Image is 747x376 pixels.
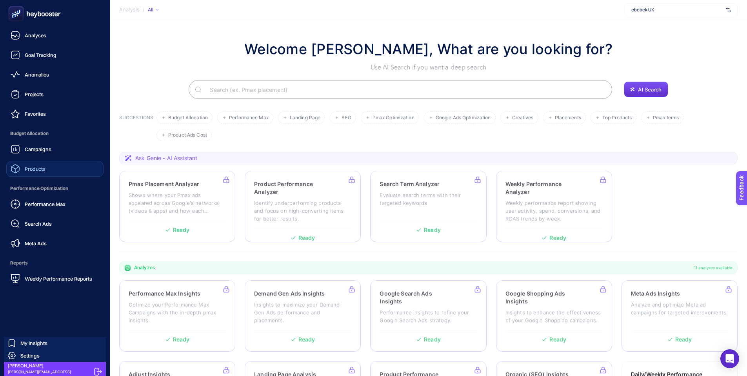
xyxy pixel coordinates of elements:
span: Products [25,166,45,172]
a: Favorites [6,106,104,122]
a: Performance Max [6,196,104,212]
span: AI Search [638,86,662,93]
a: Settings [4,349,106,362]
a: Analyses [6,27,104,43]
a: My Insights [4,337,106,349]
input: Search [204,78,606,100]
a: Products [6,161,104,177]
span: Creatives [512,115,534,121]
span: Favorites [25,111,46,117]
a: Anomalies [6,67,104,82]
a: Campaigns [6,141,104,157]
span: Pmax terms [653,115,679,121]
span: Goal Tracking [25,52,56,58]
a: Weekly Performance Reports [6,271,104,287]
a: Product Performance AnalyzerIdentify underperforming products and focus on high-converting items ... [245,171,361,242]
span: Analysis [119,7,140,13]
h1: Welcome [PERSON_NAME], What are you looking for? [244,38,613,60]
span: Top Products [602,115,632,121]
span: [PERSON_NAME] [8,363,91,369]
a: Search Term AnalyzerEvaluate search terms with their targeted keywordsReady [370,171,486,242]
a: Demand Gen Ads InsightsInsights to maximize your Demand Gen Ads performance and placements.Ready [245,280,361,352]
span: Budget Allocation [168,115,208,121]
span: Weekly Performance Reports [25,276,92,282]
div: Open Intercom Messenger [720,349,739,368]
span: Pmax Optimization [373,115,414,121]
span: Performance Optimization [6,181,104,196]
span: Search Ads [25,221,52,227]
a: Projects [6,86,104,102]
a: Search Ads [6,216,104,232]
span: Ask Genie - AI Assistant [135,154,197,162]
a: Goal Tracking [6,47,104,63]
a: Pmax Placement AnalyzerShows where your Pmax ads appeared across Google's networks (videos & apps... [119,171,235,242]
button: AI Search [624,82,668,97]
a: Google Search Ads InsightsPerformance insights to refine your Google Search Ads strategy.Ready [370,280,486,352]
a: Meta Ads InsightsAnalyze and optimize Meta ad campaigns for targeted improvements.Ready [622,280,738,352]
span: Performance Max [25,201,65,207]
div: All [148,7,159,13]
span: Landing Page [290,115,320,121]
a: Google Shopping Ads InsightsInsights to enhance the effectiveness of your Google Shopping campaig... [496,280,612,352]
a: Weekly Performance AnalyzerWeekly performance report showing user activity, spend, conversions, a... [496,171,612,242]
span: SEO [342,115,351,121]
span: Feedback [5,2,30,9]
span: 11 analyzes available [694,265,732,271]
span: Analyses [25,32,46,38]
span: Meta Ads [25,240,47,246]
span: Anomalies [25,71,49,78]
span: / [143,6,145,13]
span: Performance Max [229,115,269,121]
span: Placements [555,115,581,121]
span: Reports [6,255,104,271]
span: Analyzes [134,265,155,271]
span: Settings [20,352,40,359]
a: Performance Max InsightsOptimize your Performance Max Campaigns with the in-depth pmax insights.R... [119,280,235,352]
span: My Insights [20,340,47,346]
span: Campaigns [25,146,51,152]
span: ebebek UK [631,7,723,13]
span: Budget Allocation [6,126,104,141]
span: Google Ads Optimization [436,115,491,121]
span: Product Ads Cost [168,132,207,138]
img: svg%3e [726,6,731,14]
a: Meta Ads [6,235,104,251]
h3: SUGGESTIONS [119,115,153,141]
span: Projects [25,91,44,97]
p: Use AI Search if you want a deep search [244,63,613,72]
